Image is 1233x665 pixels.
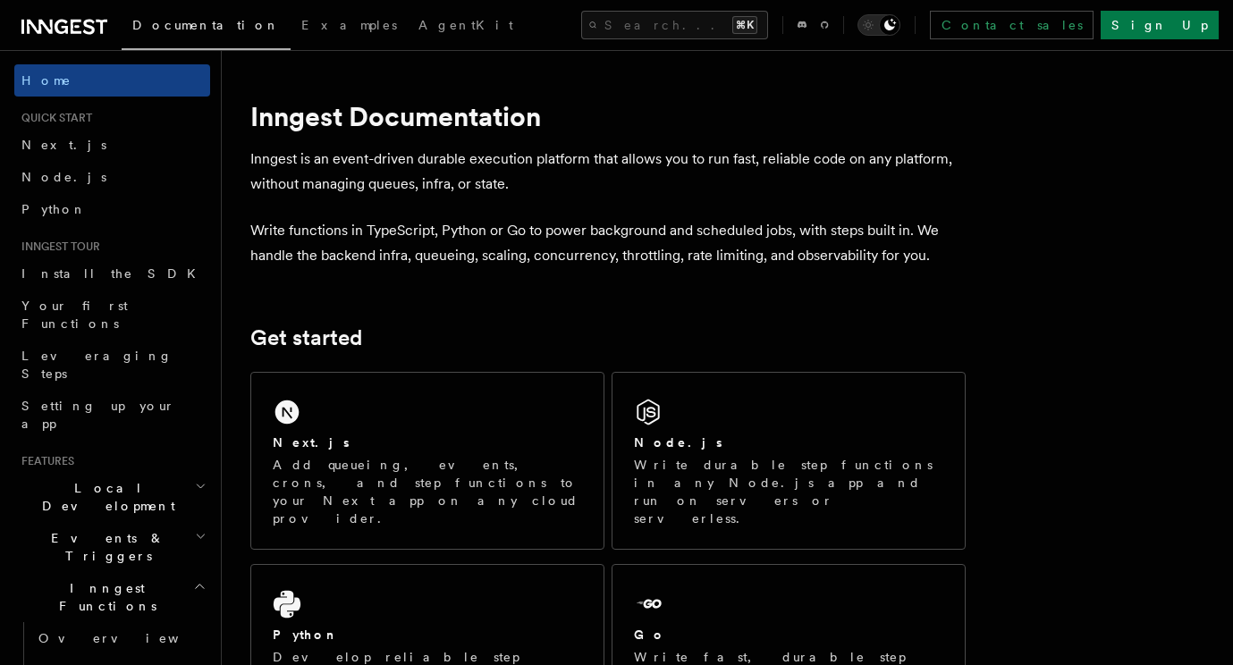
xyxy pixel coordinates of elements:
[634,434,722,451] h2: Node.js
[14,529,195,565] span: Events & Triggers
[21,266,207,281] span: Install the SDK
[250,147,966,197] p: Inngest is an event-driven durable execution platform that allows you to run fast, reliable code ...
[14,161,210,193] a: Node.js
[14,290,210,340] a: Your first Functions
[612,372,966,550] a: Node.jsWrite durable step functions in any Node.js app and run on servers or serverless.
[14,240,100,254] span: Inngest tour
[14,522,210,572] button: Events & Triggers
[21,202,87,216] span: Python
[21,72,72,89] span: Home
[273,434,350,451] h2: Next.js
[132,18,280,32] span: Documentation
[1101,11,1219,39] a: Sign Up
[122,5,291,50] a: Documentation
[930,11,1094,39] a: Contact sales
[14,579,193,615] span: Inngest Functions
[14,257,210,290] a: Install the SDK
[250,218,966,268] p: Write functions in TypeScript, Python or Go to power background and scheduled jobs, with steps bu...
[38,631,223,645] span: Overview
[732,16,757,34] kbd: ⌘K
[291,5,408,48] a: Examples
[634,456,943,527] p: Write durable step functions in any Node.js app and run on servers or serverless.
[14,479,195,515] span: Local Development
[21,138,106,152] span: Next.js
[14,454,74,468] span: Features
[14,193,210,225] a: Python
[14,572,210,622] button: Inngest Functions
[31,622,210,654] a: Overview
[273,456,582,527] p: Add queueing, events, crons, and step functions to your Next app on any cloud provider.
[21,170,106,184] span: Node.js
[250,100,966,132] h1: Inngest Documentation
[14,472,210,522] button: Local Development
[21,349,173,381] span: Leveraging Steps
[250,325,362,350] a: Get started
[408,5,524,48] a: AgentKit
[14,111,92,125] span: Quick start
[21,399,175,431] span: Setting up your app
[301,18,397,32] span: Examples
[21,299,128,331] span: Your first Functions
[634,626,666,644] h2: Go
[14,129,210,161] a: Next.js
[418,18,513,32] span: AgentKit
[14,340,210,390] a: Leveraging Steps
[857,14,900,36] button: Toggle dark mode
[14,64,210,97] a: Home
[273,626,339,644] h2: Python
[581,11,768,39] button: Search...⌘K
[250,372,604,550] a: Next.jsAdd queueing, events, crons, and step functions to your Next app on any cloud provider.
[14,390,210,440] a: Setting up your app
